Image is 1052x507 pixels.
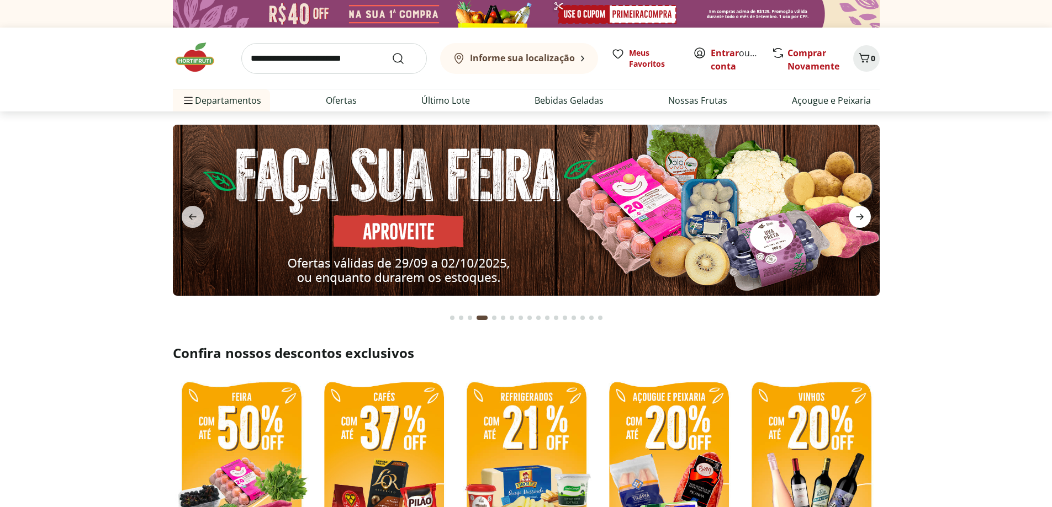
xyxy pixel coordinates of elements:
[173,344,880,362] h2: Confira nossos descontos exclusivos
[792,94,871,107] a: Açougue e Peixaria
[182,87,195,114] button: Menu
[629,47,680,70] span: Meus Favoritos
[840,206,880,228] button: next
[466,305,474,331] button: Go to page 3 from fs-carousel
[668,94,727,107] a: Nossas Frutas
[569,305,578,331] button: Go to page 14 from fs-carousel
[173,41,228,74] img: Hortifruti
[508,305,516,331] button: Go to page 7 from fs-carousel
[871,53,875,63] span: 0
[326,94,357,107] a: Ofertas
[474,305,490,331] button: Current page from fs-carousel
[470,52,575,64] b: Informe sua localização
[392,52,418,65] button: Submit Search
[440,43,598,74] button: Informe sua localização
[182,87,261,114] span: Departamentos
[490,305,499,331] button: Go to page 5 from fs-carousel
[578,305,587,331] button: Go to page 15 from fs-carousel
[711,47,739,59] a: Entrar
[457,305,466,331] button: Go to page 2 from fs-carousel
[552,305,561,331] button: Go to page 12 from fs-carousel
[611,47,680,70] a: Meus Favoritos
[711,47,771,72] a: Criar conta
[499,305,508,331] button: Go to page 6 from fs-carousel
[587,305,596,331] button: Go to page 16 from fs-carousel
[516,305,525,331] button: Go to page 8 from fs-carousel
[172,125,879,296] img: feira
[421,94,470,107] a: Último Lote
[711,46,760,73] span: ou
[787,47,839,72] a: Comprar Novamente
[448,305,457,331] button: Go to page 1 from fs-carousel
[596,305,605,331] button: Go to page 17 from fs-carousel
[241,43,427,74] input: search
[534,305,543,331] button: Go to page 10 from fs-carousel
[535,94,604,107] a: Bebidas Geladas
[525,305,534,331] button: Go to page 9 from fs-carousel
[561,305,569,331] button: Go to page 13 from fs-carousel
[543,305,552,331] button: Go to page 11 from fs-carousel
[173,206,213,228] button: previous
[853,45,880,72] button: Carrinho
